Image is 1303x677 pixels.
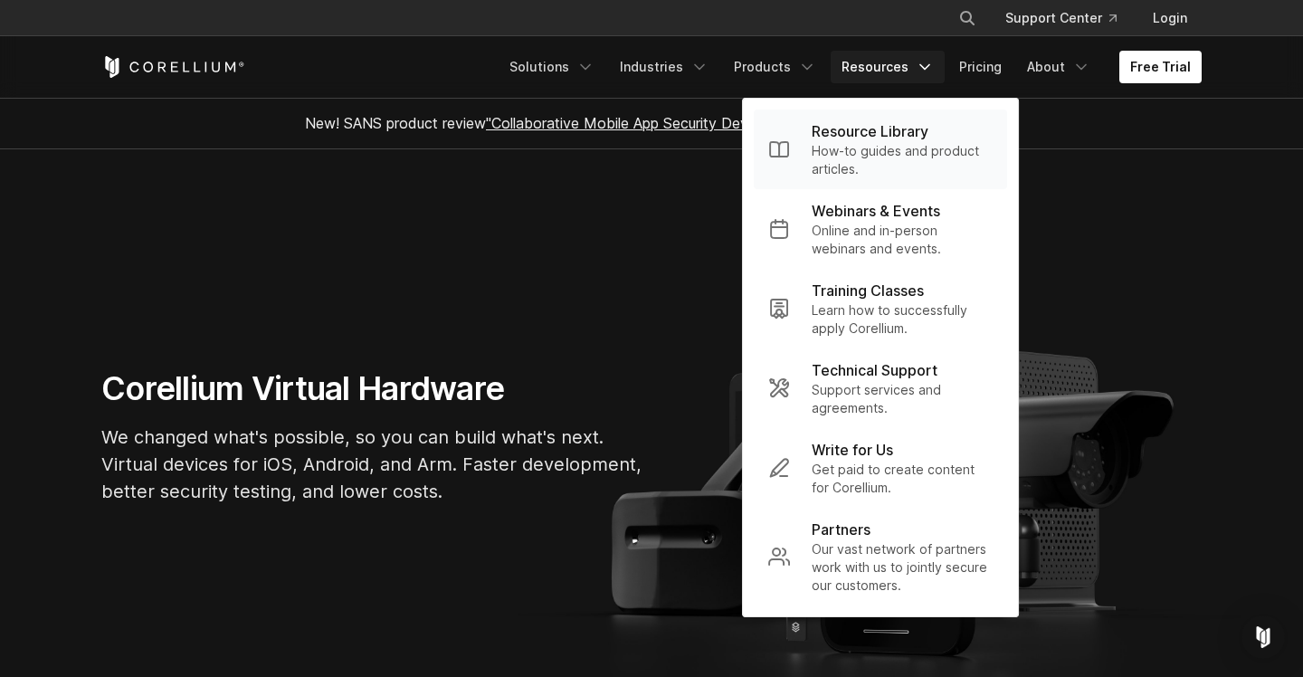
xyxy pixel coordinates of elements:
[812,519,870,540] p: Partners
[723,51,827,83] a: Products
[305,114,998,132] span: New! SANS product review now available.
[812,301,993,338] p: Learn how to successfully apply Corellium.
[609,51,719,83] a: Industries
[101,56,245,78] a: Corellium Home
[1241,615,1285,659] div: Open Intercom Messenger
[812,439,893,461] p: Write for Us
[499,51,605,83] a: Solutions
[831,51,945,83] a: Resources
[1119,51,1202,83] a: Free Trial
[1138,2,1202,34] a: Login
[812,142,993,178] p: How-to guides and product articles.
[754,189,1007,269] a: Webinars & Events Online and in-person webinars and events.
[948,51,1013,83] a: Pricing
[812,540,993,595] p: Our vast network of partners work with us to jointly secure our customers.
[101,424,644,505] p: We changed what's possible, so you can build what's next. Virtual devices for iOS, Android, and A...
[951,2,984,34] button: Search
[101,368,644,409] h1: Corellium Virtual Hardware
[812,222,993,258] p: Online and in-person webinars and events.
[754,428,1007,508] a: Write for Us Get paid to create content for Corellium.
[754,348,1007,428] a: Technical Support Support services and agreements.
[812,359,937,381] p: Technical Support
[812,120,928,142] p: Resource Library
[812,280,924,301] p: Training Classes
[812,461,993,497] p: Get paid to create content for Corellium.
[499,51,1202,83] div: Navigation Menu
[812,200,940,222] p: Webinars & Events
[754,508,1007,605] a: Partners Our vast network of partners work with us to jointly secure our customers.
[754,269,1007,348] a: Training Classes Learn how to successfully apply Corellium.
[754,110,1007,189] a: Resource Library How-to guides and product articles.
[937,2,1202,34] div: Navigation Menu
[1016,51,1101,83] a: About
[486,114,903,132] a: "Collaborative Mobile App Security Development and Analysis"
[812,381,993,417] p: Support services and agreements.
[991,2,1131,34] a: Support Center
